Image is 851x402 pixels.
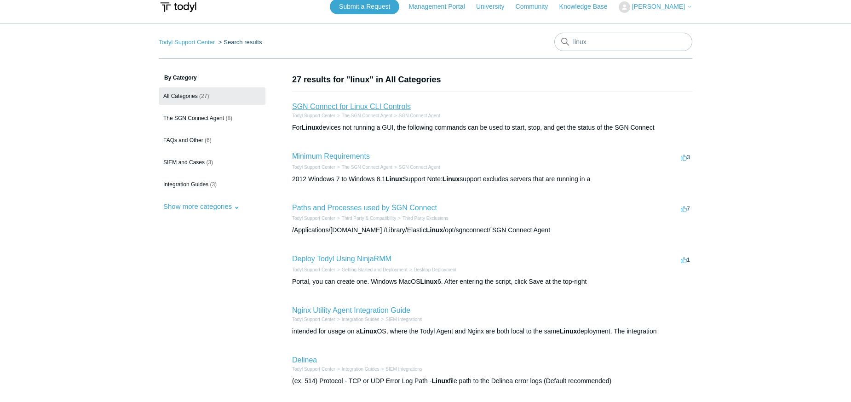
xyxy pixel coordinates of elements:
a: All Categories (27) [159,87,265,105]
li: SGN Connect Agent [392,112,440,119]
li: SGN Connect Agent [392,164,440,171]
a: SGN Connect for Linux CLI Controls [292,103,411,110]
span: Integration Guides [163,181,208,188]
li: Todyl Support Center [292,266,335,273]
span: [PERSON_NAME] [632,3,685,10]
li: Todyl Support Center [292,366,335,373]
button: [PERSON_NAME] [619,1,692,13]
span: (27) [199,93,209,99]
li: The SGN Connect Agent [335,112,392,119]
a: Todyl Support Center [292,367,335,372]
div: For devices not running a GUI, the following commands can be used to start, stop, and get the sta... [292,123,692,132]
a: Minimum Requirements [292,152,370,160]
li: Desktop Deployment [408,266,457,273]
a: Knowledge Base [559,2,617,11]
a: Deploy Todyl Using NinjaRMM [292,255,391,263]
li: Third Party & Compatibility [335,215,396,222]
li: Third Party Exclusions [396,215,448,222]
a: Management Portal [409,2,474,11]
span: (3) [206,159,213,166]
button: Show more categories [159,198,244,215]
div: (ex. 514) Protocol - TCP or UDP Error Log Path - file path to the Delinea error logs (Default rec... [292,376,692,386]
a: Delinea [292,356,317,364]
li: Getting Started and Deployment [335,266,408,273]
a: SIEM Integrations [385,367,422,372]
li: Todyl Support Center [292,112,335,119]
a: Todyl Support Center [292,165,335,170]
span: SIEM and Cases [163,159,205,166]
a: Todyl Support Center [292,113,335,118]
a: FAQs and Other (6) [159,132,265,149]
div: intended for usage on a OS, where the Todyl Agent and Nginx are both local to the same deployment... [292,327,692,336]
em: Linux [443,175,460,183]
span: (8) [225,115,232,121]
em: Linux [560,327,577,335]
em: Linux [426,226,443,234]
a: Todyl Support Center [292,216,335,221]
a: Integration Guides [342,367,379,372]
a: Paths and Processes used by SGN Connect [292,204,437,212]
a: Getting Started and Deployment [342,267,408,272]
li: Todyl Support Center [292,164,335,171]
li: Todyl Support Center [292,316,335,323]
li: Integration Guides [335,366,379,373]
em: Linux [360,327,377,335]
li: Todyl Support Center [159,39,217,46]
a: Todyl Support Center [292,317,335,322]
a: Nginx Utility Agent Integration Guide [292,306,410,314]
div: /Applications/[DOMAIN_NAME] /Library/Elastic /opt/sgnconnect/ SGN Connect Agent [292,225,692,235]
a: Desktop Deployment [414,267,457,272]
a: Todyl Support Center [159,39,215,46]
li: Todyl Support Center [292,215,335,222]
a: Community [516,2,558,11]
li: Integration Guides [335,316,379,323]
h3: By Category [159,74,265,82]
span: 7 [681,205,690,212]
em: Linux [302,124,319,131]
em: Linux [385,175,402,183]
em: Linux [431,377,448,385]
h1: 27 results for "linux" in All Categories [292,74,692,86]
a: The SGN Connect Agent (8) [159,109,265,127]
a: The SGN Connect Agent [342,165,392,170]
a: Todyl Support Center [292,267,335,272]
span: The SGN Connect Agent [163,115,224,121]
em: Linux [420,278,437,285]
li: The SGN Connect Agent [335,164,392,171]
a: Third Party & Compatibility [342,216,396,221]
a: Integration Guides (3) [159,176,265,193]
span: (3) [210,181,217,188]
span: 3 [681,154,690,161]
a: SGN Connect Agent [399,165,440,170]
div: Portal, you can create one. Windows MacOS 6. After entering the script, click Save at the top-right [292,277,692,287]
li: Search results [217,39,262,46]
span: 1 [681,256,690,263]
a: The SGN Connect Agent [342,113,392,118]
a: Third Party Exclusions [402,216,448,221]
span: All Categories [163,93,198,99]
a: SGN Connect Agent [399,113,440,118]
li: SIEM Integrations [379,316,422,323]
a: SIEM and Cases (3) [159,154,265,171]
input: Search [554,33,692,51]
span: FAQs and Other [163,137,203,144]
a: University [476,2,513,11]
li: SIEM Integrations [379,366,422,373]
span: (6) [205,137,212,144]
a: SIEM Integrations [385,317,422,322]
div: 2012 Windows 7 to Windows 8.1 Support Note: support excludes servers that are running in a [292,174,692,184]
a: Integration Guides [342,317,379,322]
